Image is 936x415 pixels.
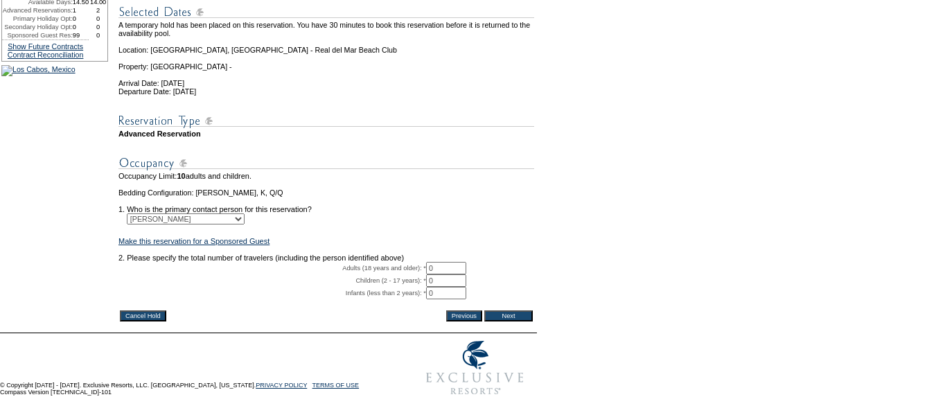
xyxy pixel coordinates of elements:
td: 2. Please specify the total number of travelers (including the person identified above) [118,254,534,262]
td: 99 [73,31,89,39]
td: Infants (less than 2 years): * [118,287,426,299]
img: Los Cabos, Mexico [1,65,76,76]
img: Exclusive Resorts [413,333,537,403]
span: 10 [177,172,185,180]
a: PRIVACY POLICY [256,382,307,389]
td: Departure Date: [DATE] [118,87,534,96]
td: 0 [73,23,89,31]
a: Show Future Contracts [8,42,83,51]
td: Location: [GEOGRAPHIC_DATA], [GEOGRAPHIC_DATA] - Real del Mar Beach Club [118,37,534,54]
td: Arrival Date: [DATE] [118,71,534,87]
td: 1 [73,6,89,15]
td: 1. Who is the primary contact person for this reservation? [118,197,534,213]
td: Advanced Reservations: [2,6,73,15]
a: TERMS OF USE [312,382,360,389]
input: Previous [446,310,482,321]
input: Cancel Hold [120,310,166,321]
td: Sponsored Guest Res: [2,31,73,39]
a: Contract Reconciliation [8,51,84,59]
td: Property: [GEOGRAPHIC_DATA] - [118,54,534,71]
td: A temporary hold has been placed on this reservation. You have 30 minutes to book this reservatio... [118,21,534,37]
td: Children (2 - 17 years): * [118,274,426,287]
td: Occupancy Limit: adults and children. [118,172,534,180]
td: 0 [89,31,107,39]
img: subTtlResType.gif [118,112,534,130]
td: Adults (18 years and older): * [118,262,426,274]
td: 0 [73,15,89,23]
td: 0 [89,23,107,31]
input: Next [484,310,533,321]
td: Bedding Configuration: [PERSON_NAME], K, Q/Q [118,188,534,197]
td: Primary Holiday Opt: [2,15,73,23]
a: Make this reservation for a Sponsored Guest [118,237,270,245]
img: subTtlSelectedDates.gif [118,3,534,21]
td: 2 [89,6,107,15]
td: 0 [89,15,107,23]
td: Advanced Reservation [118,130,534,138]
img: subTtlOccupancy.gif [118,154,534,172]
td: Secondary Holiday Opt: [2,23,73,31]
